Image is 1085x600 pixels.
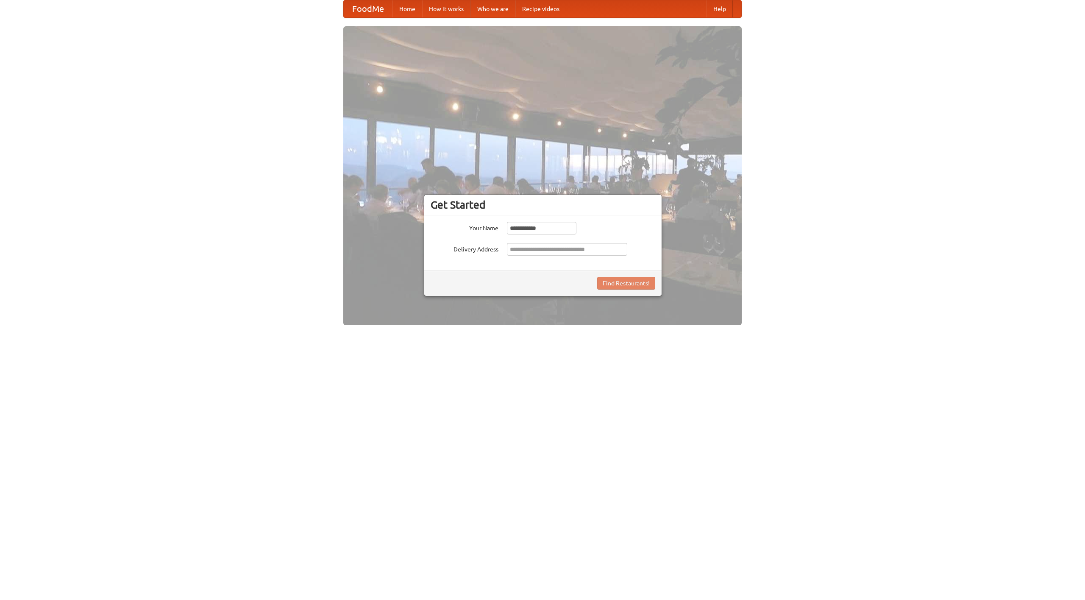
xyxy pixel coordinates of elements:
a: How it works [422,0,470,17]
a: Help [707,0,733,17]
button: Find Restaurants! [597,277,655,290]
a: Who we are [470,0,515,17]
h3: Get Started [431,198,655,211]
label: Delivery Address [431,243,498,254]
a: FoodMe [344,0,392,17]
a: Home [392,0,422,17]
a: Recipe videos [515,0,566,17]
label: Your Name [431,222,498,232]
